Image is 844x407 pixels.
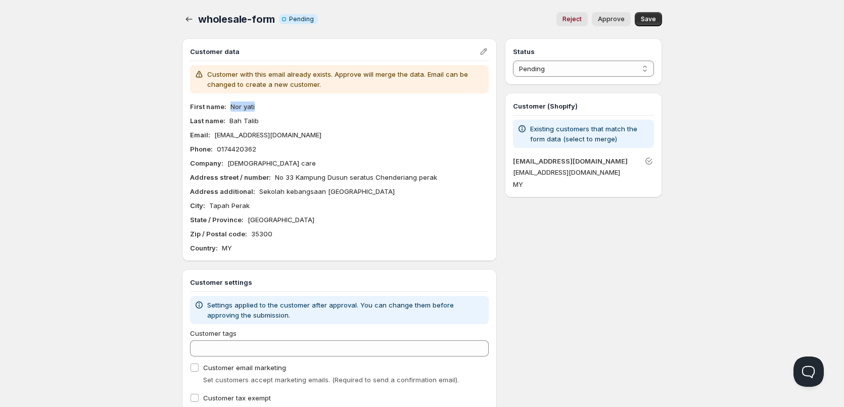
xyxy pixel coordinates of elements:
[513,157,628,165] a: [EMAIL_ADDRESS][DOMAIN_NAME]
[190,329,237,337] span: Customer tags
[198,13,275,25] span: wholesale-form
[190,187,255,195] b: Address additional :
[190,103,226,111] b: First name :
[190,216,244,224] b: State / Province :
[793,357,824,387] iframe: Help Scout Beacon - Open
[222,243,232,253] p: MY
[513,101,654,111] h3: Customer (Shopify)
[477,44,491,59] button: Edit
[190,159,223,167] b: Company :
[207,300,485,320] p: Settings applied to the customer after approval. You can change them before approving the submiss...
[259,186,395,196] p: Sekolah kebangsaan [GEOGRAPHIC_DATA]
[530,124,650,144] p: Existing customers that match the form data (select to merge)
[251,229,272,239] p: 35300
[207,69,485,89] p: Customer with this email already exists. Approve will merge the data. Email can be changed to cre...
[513,46,654,57] h3: Status
[190,145,213,153] b: Phone :
[190,277,489,287] h3: Customer settings
[190,230,247,238] b: Zip / Postal code :
[229,116,259,126] p: Bah Talib
[209,200,250,211] p: Tapah Perak
[230,101,255,112] p: Nor yati
[190,117,225,125] b: Last name :
[190,46,479,57] h3: Customer data
[592,12,631,26] button: Approve
[562,15,582,23] span: Reject
[190,131,210,139] b: Email :
[203,376,459,384] span: Set customers accept marketing emails. (Required to send a confirmation email).
[642,154,656,168] button: Unlink
[203,364,286,372] span: Customer email marketing
[513,167,654,177] p: [EMAIL_ADDRESS][DOMAIN_NAME]
[217,144,256,154] p: 0174420362
[190,173,271,181] b: Address street / number :
[289,15,314,23] span: Pending
[275,172,437,182] p: No 33 Kampung Dusun seratus Chenderiang perak
[556,12,588,26] button: Reject
[635,12,662,26] button: Save
[214,130,321,140] p: [EMAIL_ADDRESS][DOMAIN_NAME]
[248,215,314,225] p: [GEOGRAPHIC_DATA]
[190,244,218,252] b: Country :
[203,394,271,402] span: Customer tax exempt
[190,201,205,210] b: City :
[598,15,625,23] span: Approve
[227,158,316,168] p: [DEMOGRAPHIC_DATA] care
[641,15,656,23] span: Save
[513,180,523,188] span: MY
